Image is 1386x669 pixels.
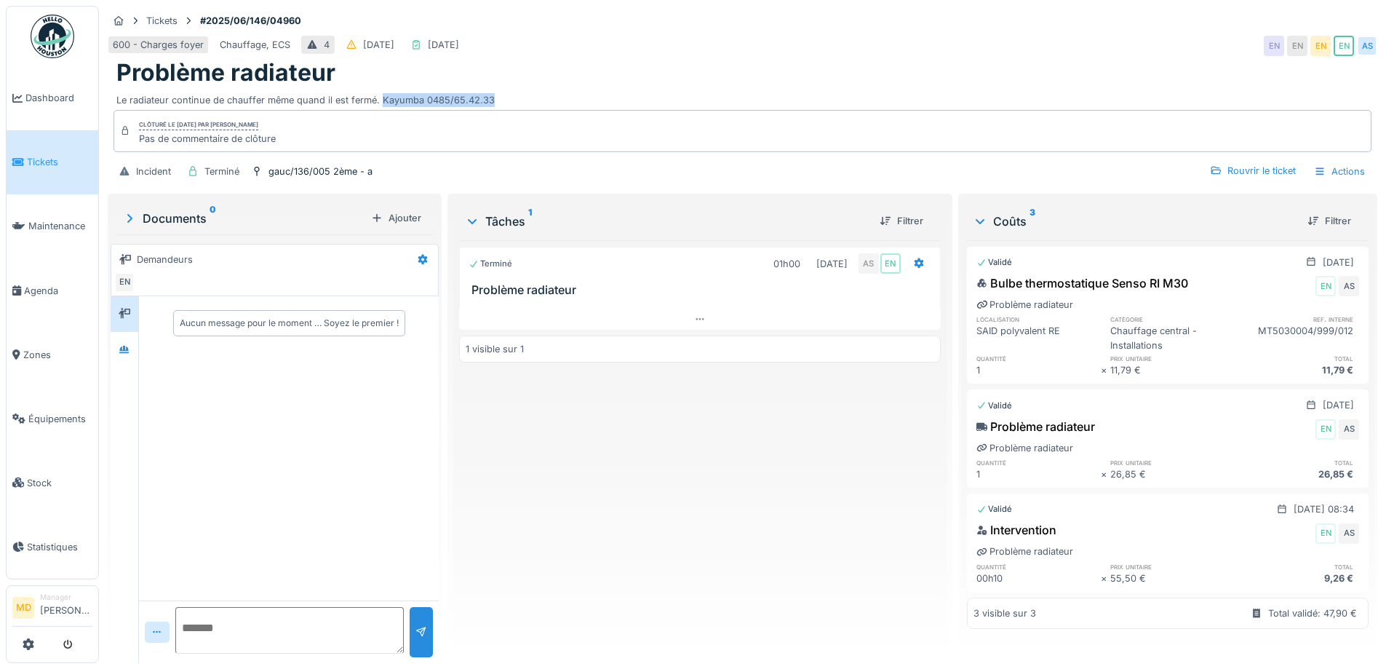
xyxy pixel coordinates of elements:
[204,165,239,178] div: Terminé
[976,400,1012,412] div: Validé
[25,91,92,105] span: Dashboard
[1110,354,1235,363] h6: prix unitaire
[874,211,929,231] div: Filtrer
[139,120,258,130] div: Clôturé le [DATE] par [PERSON_NAME]
[528,213,532,230] sup: 1
[976,562,1101,571] h6: quantité
[976,363,1101,377] div: 1
[365,208,427,228] div: Ajouter
[1110,314,1235,324] h6: catégorie
[1339,419,1359,440] div: AS
[1235,324,1359,352] div: MT5030004/999/012
[146,14,178,28] div: Tickets
[24,284,92,298] span: Agenda
[1101,571,1110,585] div: ×
[1235,314,1359,324] h6: ref. interne
[976,324,1101,352] div: SAID polyvalent RE
[976,467,1101,481] div: 1
[1235,354,1359,363] h6: total
[180,317,399,330] div: Aucun message pour le moment … Soyez le premier !
[976,314,1101,324] h6: localisation
[1323,256,1354,269] div: [DATE]
[116,87,1369,107] div: Le radiateur continue de chauffer même quand il est fermé. Kayumba 0485/65.42.33
[23,348,92,362] span: Zones
[1339,276,1359,296] div: AS
[27,155,92,169] span: Tickets
[268,165,373,178] div: gauc/136/005 2ème - a
[1110,324,1235,352] div: Chauffage central - Installations
[469,258,512,270] div: Terminé
[976,521,1056,539] div: Intervention
[7,258,98,322] a: Agenda
[220,38,290,52] div: Chauffage, ECS
[1235,458,1359,467] h6: total
[136,165,171,178] div: Incident
[471,283,933,297] h3: Problème radiateur
[1294,502,1354,516] div: [DATE] 08:34
[1110,458,1235,467] h6: prix unitaire
[976,571,1101,585] div: 00h10
[31,15,74,58] img: Badge_color-CXgf-gQk.svg
[12,597,34,619] li: MD
[363,38,394,52] div: [DATE]
[28,219,92,233] span: Maintenance
[428,38,459,52] div: [DATE]
[40,592,92,623] li: [PERSON_NAME]
[976,418,1095,435] div: Problème radiateur
[114,272,135,293] div: EN
[139,132,276,146] div: Pas de commentaire de clôture
[973,213,1296,230] div: Coûts
[976,458,1101,467] h6: quantité
[12,592,92,627] a: MD Manager[PERSON_NAME]
[116,59,335,87] h1: Problème radiateur
[1235,363,1359,377] div: 11,79 €
[1357,36,1377,56] div: AS
[976,503,1012,515] div: Validé
[1268,606,1357,620] div: Total validé: 47,90 €
[7,130,98,194] a: Tickets
[1315,523,1336,544] div: EN
[973,606,1036,620] div: 3 visible sur 3
[7,515,98,579] a: Statistiques
[976,256,1012,269] div: Validé
[1235,562,1359,571] h6: total
[28,412,92,426] span: Équipements
[1110,363,1235,377] div: 11,79 €
[27,540,92,554] span: Statistiques
[1264,36,1284,56] div: EN
[1307,161,1371,182] div: Actions
[7,451,98,515] a: Stock
[773,257,800,271] div: 01h00
[1339,523,1359,544] div: AS
[7,322,98,387] a: Zones
[1029,213,1035,230] sup: 3
[210,210,216,227] sup: 0
[976,545,1073,558] div: Problème radiateur
[40,592,92,603] div: Manager
[1110,467,1235,481] div: 26,85 €
[324,38,330,52] div: 4
[465,213,867,230] div: Tâches
[1315,276,1336,296] div: EN
[976,441,1073,455] div: Problème radiateur
[1101,467,1110,481] div: ×
[113,38,204,52] div: 600 - Charges foyer
[816,257,848,271] div: [DATE]
[1110,571,1235,585] div: 55,50 €
[1235,467,1359,481] div: 26,85 €
[122,210,365,227] div: Documents
[1315,419,1336,440] div: EN
[859,253,879,274] div: AS
[976,298,1073,312] div: Problème radiateur
[1310,36,1331,56] div: EN
[137,253,193,266] div: Demandeurs
[1204,161,1302,181] div: Rouvrir le ticket
[7,387,98,451] a: Équipements
[1302,211,1357,231] div: Filtrer
[7,66,98,130] a: Dashboard
[1110,562,1235,571] h6: prix unitaire
[1287,36,1307,56] div: EN
[1323,398,1354,412] div: [DATE]
[466,342,524,356] div: 1 visible sur 1
[976,354,1101,363] h6: quantité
